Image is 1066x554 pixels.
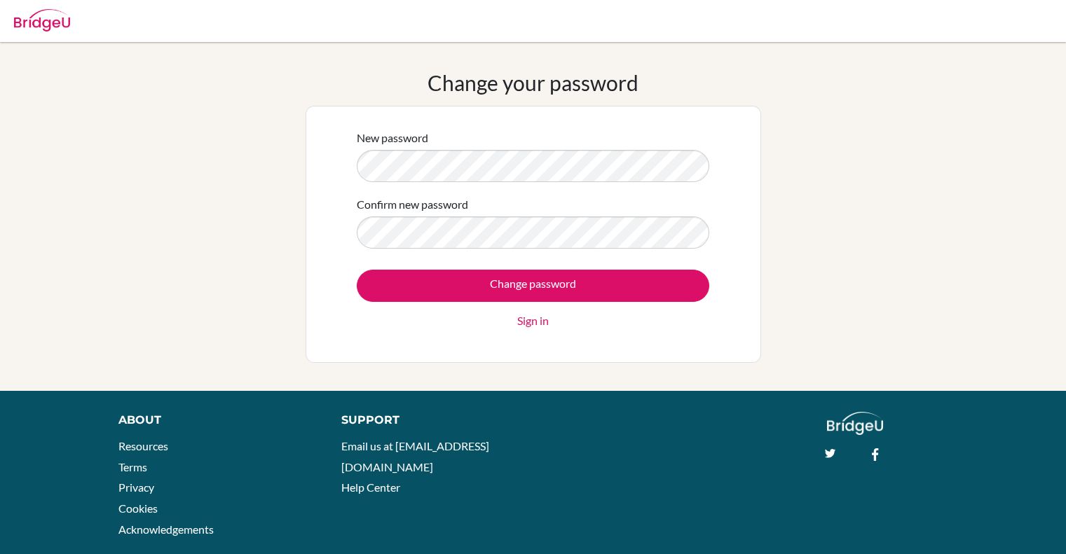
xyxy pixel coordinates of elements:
[357,196,468,213] label: Confirm new password
[118,501,158,515] a: Cookies
[357,270,709,302] input: Change password
[827,412,884,435] img: logo_white@2x-f4f0deed5e89b7ecb1c2cc34c3e3d731f90f0f143d5ea2071677605dd97b5244.png
[341,480,400,494] a: Help Center
[118,439,168,452] a: Resources
[428,70,638,95] h1: Change your password
[341,412,518,429] div: Support
[517,312,549,329] a: Sign in
[341,439,489,473] a: Email us at [EMAIL_ADDRESS][DOMAIN_NAME]
[118,522,214,536] a: Acknowledgements
[357,130,428,146] label: New password
[118,412,310,429] div: About
[118,460,147,473] a: Terms
[118,480,154,494] a: Privacy
[14,9,70,32] img: Bridge-U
